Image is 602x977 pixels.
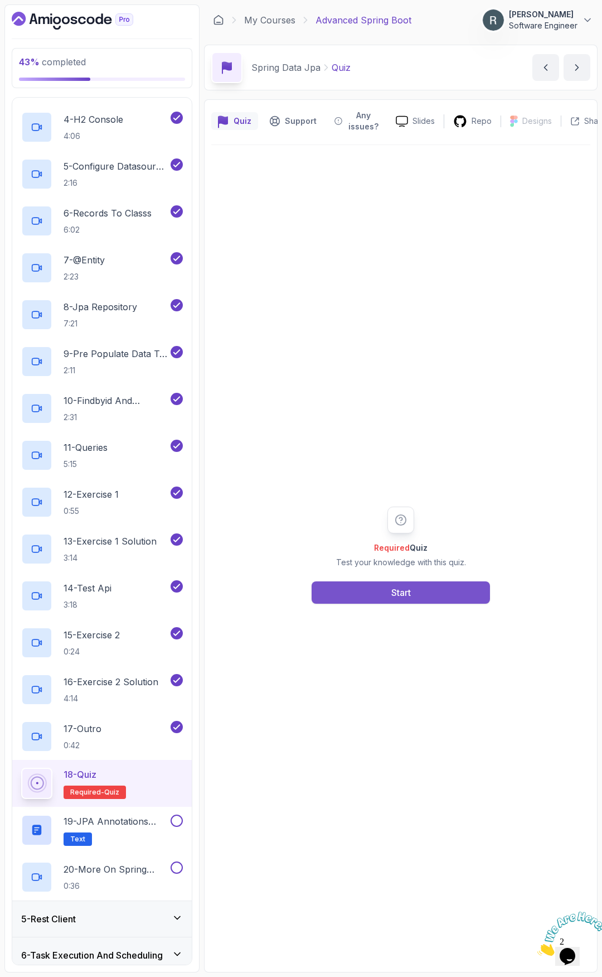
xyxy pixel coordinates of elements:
[64,365,168,376] p: 2:11
[64,863,168,876] p: 20 - More On Spring Data JPA Later
[64,552,157,564] p: 3:14
[19,56,40,68] span: 43 %
[21,393,183,424] button: 10-Findbyid And Deletebyid2:31
[64,646,120,657] p: 0:24
[21,721,183,752] button: 17-Outro0:42
[21,768,183,799] button: 18-QuizRequired-quiz
[64,318,137,329] p: 7:21
[64,693,158,704] p: 4:14
[412,115,435,127] p: Slides
[64,628,120,642] p: 15 - Exercise 2
[64,253,105,267] p: 7 - @Entity
[21,112,183,143] button: 4-H2 Console4:06
[64,224,152,235] p: 6:02
[70,788,104,797] span: Required-
[64,113,123,126] p: 4 - H2 Console
[472,115,492,127] p: Repo
[64,581,111,595] p: 14 - Test Api
[64,740,101,751] p: 0:42
[374,543,410,552] span: Required
[21,862,183,893] button: 20-More On Spring Data JPA Later0:36
[12,937,192,973] button: 6-Task Execution And Scheduling
[328,107,387,136] button: Feedback button
[263,107,323,136] button: Support button
[211,107,258,136] button: quiz button
[21,627,183,658] button: 15-Exercise 20:24
[12,12,159,30] a: Dashboard
[64,347,168,360] p: 9 - Pre Populate Data To H2
[64,459,108,470] p: 5:15
[533,907,602,960] iframe: chat widget
[104,788,119,797] span: quiz
[4,4,74,49] img: Chat attention grabber
[336,542,466,554] h2: Quiz
[251,61,321,74] p: Spring Data Jpa
[4,4,9,14] span: 2
[64,599,111,610] p: 3:18
[391,586,411,599] div: Start
[64,441,108,454] p: 11 - Queries
[64,768,96,781] p: 18 - Quiz
[64,488,119,501] p: 12 - Exercise 1
[21,580,183,612] button: 14-Test Api3:18
[64,206,152,220] p: 6 - Records To Classs
[64,131,123,142] p: 4:06
[336,557,466,568] p: Test your knowledge with this quiz.
[482,9,593,31] button: user profile image[PERSON_NAME]Software Engineer
[244,13,295,27] a: My Courses
[21,487,183,518] button: 12-Exercise 10:55
[21,949,163,962] h3: 6 - Task Execution And Scheduling
[509,20,577,31] p: Software Engineer
[70,835,85,844] span: Text
[21,205,183,237] button: 6-Records To Classs6:02
[64,815,168,828] p: 19 - JPA Annotations Cheat Sheet
[19,56,86,68] span: completed
[21,674,183,705] button: 16-Exercise 2 Solution4:14
[21,299,183,330] button: 8-Jpa Repository7:21
[21,158,183,190] button: 5-Configure Datasource Properties2:16
[332,61,351,74] p: Quiz
[522,115,552,127] p: Designs
[315,13,411,27] p: Advanced Spring Boot
[64,722,101,735] p: 17 - Outro
[532,54,559,81] button: previous content
[483,9,504,31] img: user profile image
[64,394,168,407] p: 10 - Findbyid And Deletebyid
[509,9,577,20] p: [PERSON_NAME]
[213,15,224,26] a: Dashboard
[64,506,119,517] p: 0:55
[234,115,251,127] p: Quiz
[444,114,501,128] a: Repo
[21,912,76,926] h3: 5 - Rest Client
[21,252,183,283] button: 7-@Entity2:23
[312,581,490,604] button: Start
[21,346,183,377] button: 9-Pre Populate Data To H22:11
[64,271,105,282] p: 2:23
[64,300,137,314] p: 8 - Jpa Repository
[64,535,157,548] p: 13 - Exercise 1 Solution
[64,412,168,423] p: 2:31
[285,115,317,127] p: Support
[387,115,444,127] a: Slides
[347,110,380,132] p: Any issues?
[64,160,168,173] p: 5 - Configure Datasource Properties
[64,675,158,689] p: 16 - Exercise 2 Solution
[64,177,168,189] p: 2:16
[564,54,590,81] button: next content
[21,815,183,846] button: 19-JPA Annotations Cheat SheetText
[12,901,192,937] button: 5-Rest Client
[21,440,183,471] button: 11-Queries5:15
[64,880,168,892] p: 0:36
[21,533,183,565] button: 13-Exercise 1 Solution3:14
